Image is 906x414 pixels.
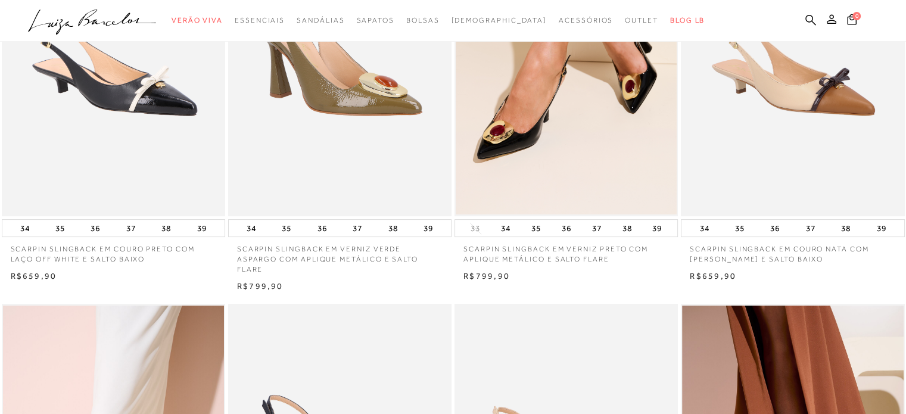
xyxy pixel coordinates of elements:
[625,16,658,24] span: Outlet
[420,220,437,236] button: 39
[194,220,210,236] button: 39
[451,16,547,24] span: [DEMOGRAPHIC_DATA]
[670,16,705,24] span: BLOG LB
[618,220,635,236] button: 38
[172,10,223,32] a: categoryNavScreenReaderText
[87,220,104,236] button: 36
[649,220,665,236] button: 39
[243,220,260,236] button: 34
[696,220,712,236] button: 34
[172,16,223,24] span: Verão Viva
[297,16,344,24] span: Sandálias
[528,220,544,236] button: 35
[356,10,394,32] a: categoryNavScreenReaderText
[384,220,401,236] button: 38
[767,220,783,236] button: 36
[559,16,613,24] span: Acessórios
[278,220,295,236] button: 35
[463,271,510,281] span: R$799,90
[235,10,285,32] a: categoryNavScreenReaderText
[52,220,69,236] button: 35
[406,10,440,32] a: categoryNavScreenReaderText
[235,16,285,24] span: Essenciais
[454,237,678,264] a: SCARPIN SLINGBACK EM VERNIZ PRETO COM APLIQUE METÁLICO E SALTO FLARE
[558,220,575,236] button: 36
[670,10,705,32] a: BLOG LB
[837,220,854,236] button: 38
[158,220,175,236] button: 38
[297,10,344,32] a: categoryNavScreenReaderText
[681,237,904,264] a: SCARPIN SLINGBACK EM COURO NATA COM [PERSON_NAME] E SALTO BAIXO
[497,220,514,236] button: 34
[123,220,139,236] button: 37
[11,271,57,281] span: R$659,90
[451,10,547,32] a: noSubCategoriesText
[349,220,366,236] button: 37
[843,13,860,29] button: 0
[852,12,861,20] span: 0
[314,220,331,236] button: 36
[406,16,440,24] span: Bolsas
[731,220,748,236] button: 35
[228,237,452,274] a: SCARPIN SLINGBACK EM VERNIZ VERDE ASPARGO COM APLIQUE METÁLICO E SALTO FLARE
[589,220,605,236] button: 37
[559,10,613,32] a: categoryNavScreenReaderText
[802,220,819,236] button: 37
[690,271,736,281] span: R$659,90
[356,16,394,24] span: Sapatos
[625,10,658,32] a: categoryNavScreenReaderText
[17,220,33,236] button: 34
[237,281,284,291] span: R$799,90
[467,223,484,234] button: 33
[873,220,889,236] button: 39
[2,237,225,264] a: SCARPIN SLINGBACK EM COURO PRETO COM LAÇO OFF WHITE E SALTO BAIXO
